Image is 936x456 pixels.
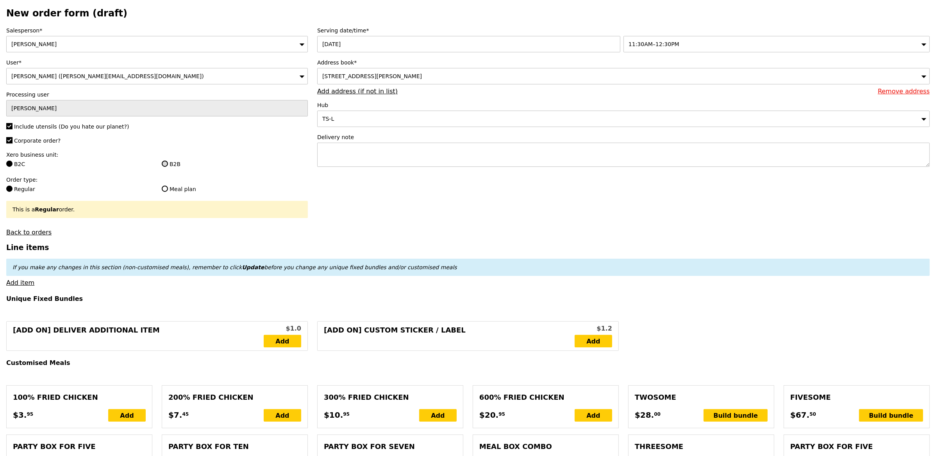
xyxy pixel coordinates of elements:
[479,409,498,421] span: $20.
[317,27,930,34] label: Serving date/time*
[6,186,13,192] input: Regular
[324,409,343,421] span: $10.
[324,441,457,452] div: Party Box for Seven
[168,409,182,421] span: $7.
[790,392,923,403] div: Fivesome
[6,27,308,34] label: Salesperson*
[13,264,457,270] em: If you make any changes in this section (non-customised meals), remember to click before you chan...
[635,392,768,403] div: Twosome
[317,88,398,95] a: Add address (if not in list)
[182,411,189,417] span: 45
[324,325,575,347] div: [Add on] Custom Sticker / Label
[6,59,308,66] label: User*
[317,59,930,66] label: Address book*
[322,116,334,122] span: TS-L
[264,409,301,422] div: Add
[6,160,152,168] label: B2C
[317,36,620,52] input: Serving date
[11,73,204,79] span: [PERSON_NAME] ([PERSON_NAME][EMAIL_ADDRESS][DOMAIN_NAME])
[343,411,350,417] span: 95
[317,133,930,141] label: Delivery note
[809,411,816,417] span: 50
[479,441,612,452] div: Meal Box Combo
[654,411,661,417] span: 00
[575,409,612,422] div: Add
[13,206,302,213] div: This is a order.
[108,409,146,422] div: Add
[498,411,505,417] span: 95
[6,359,930,367] h4: Customised Meals
[322,73,422,79] span: [STREET_ADDRESS][PERSON_NAME]
[35,206,59,213] b: Regular
[6,295,930,302] h4: Unique Fixed Bundles
[878,88,930,95] a: Remove address
[6,243,930,252] h3: Line items
[162,160,308,168] label: B2B
[168,441,301,452] div: Party Box for Ten
[790,441,923,452] div: Party Box for Five
[162,186,168,192] input: Meal plan
[27,411,33,417] span: 95
[14,123,129,130] span: Include utensils (Do you hate our planet?)
[162,161,168,167] input: B2B
[629,41,679,47] span: 11:30AM–12:30PM
[264,324,301,333] div: $1.0
[635,441,768,452] div: Threesome
[324,392,457,403] div: 300% Fried Chicken
[575,335,612,347] a: Add
[6,229,52,236] a: Back to orders
[14,138,61,144] span: Corporate order?
[6,176,308,184] label: Order type:
[6,279,34,286] a: Add item
[635,409,654,421] span: $28.
[317,101,930,109] label: Hub
[264,335,301,347] a: Add
[859,409,923,422] div: Build bundle
[704,409,768,422] div: Build bundle
[168,392,301,403] div: 200% Fried Chicken
[6,151,308,159] label: Xero business unit:
[575,324,612,333] div: $1.2
[6,91,308,98] label: Processing user
[242,264,264,270] b: Update
[13,392,146,403] div: 100% Fried Chicken
[6,161,13,167] input: B2C
[162,185,308,193] label: Meal plan
[6,185,152,193] label: Regular
[11,41,57,47] span: [PERSON_NAME]
[13,409,27,421] span: $3.
[13,441,146,452] div: Party Box for Five
[13,325,264,347] div: [Add on] Deliver Additional Item
[6,123,13,129] input: Include utensils (Do you hate our planet?)
[6,8,930,19] h2: New order form (draft)
[479,392,612,403] div: 600% Fried Chicken
[6,137,13,143] input: Corporate order?
[790,409,809,421] span: $67.
[419,409,457,422] div: Add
